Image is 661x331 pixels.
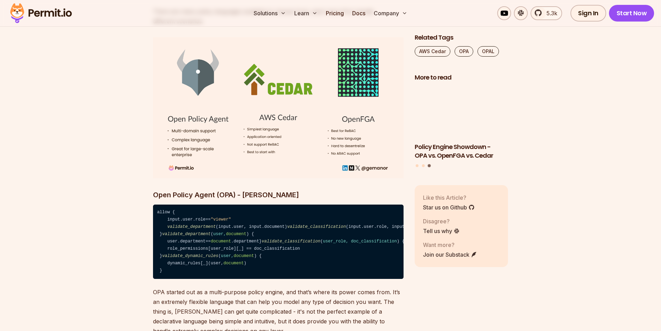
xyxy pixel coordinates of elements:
[349,6,368,20] a: Docs
[415,143,508,160] h3: Policy Engine Showdown - OPA vs. OpenFGA vs. Cedar
[153,205,404,279] code: allow { input. . == (input. , input. ) (input. . , input. . ) (input. , input. ) } ( ) { user. ==...
[415,33,508,42] h2: Related Tags
[371,6,410,20] button: Company
[291,6,320,20] button: Learn
[323,239,397,244] span: user_role, doc_classification
[422,165,425,167] button: Go to slide 2
[234,224,244,229] span: user
[416,165,418,167] button: Go to slide 1
[251,6,289,20] button: Solutions
[415,86,508,168] div: Posts
[428,164,431,167] button: Go to slide 3
[477,46,499,57] a: OPAL
[570,5,606,22] a: Sign In
[423,203,475,212] a: Star us on Github
[221,254,254,258] span: user,
[211,217,231,222] span: "viewer"
[423,217,460,225] p: Disagree?
[7,1,75,25] img: Permit logo
[223,261,244,266] span: document
[323,6,347,20] a: Pricing
[234,239,259,244] span: department
[167,224,216,229] span: validate_department
[415,86,508,160] li: 3 of 3
[234,254,254,258] span: document
[213,232,247,237] span: user,
[415,86,508,139] img: Policy Engine Showdown - OPA vs. OpenFGA vs. Cedar
[180,239,206,244] span: department
[423,241,477,249] p: Want more?
[226,232,246,237] span: document
[609,5,654,22] a: Start Now
[153,37,404,178] img: Untitled (52).png
[423,250,477,259] a: Join our Substack
[153,189,404,200] h3: Open Policy Agent (OPA) - [PERSON_NAME]
[262,239,320,244] span: validate_classification
[364,224,374,229] span: user
[423,227,460,235] a: Tell us why
[415,73,508,82] h2: More to read
[531,6,562,20] a: 5.3k
[415,46,450,57] a: AWS Cedar
[455,46,473,57] a: OPA
[162,254,218,258] span: validate_dynamic_rules
[376,224,387,229] span: role
[287,224,346,229] span: validate_classification
[183,217,193,222] span: user
[264,224,285,229] span: document
[162,232,211,237] span: validate_department
[423,193,475,202] p: Like this Article?
[211,239,231,244] span: document
[542,9,557,17] span: 5.3k
[195,217,205,222] span: role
